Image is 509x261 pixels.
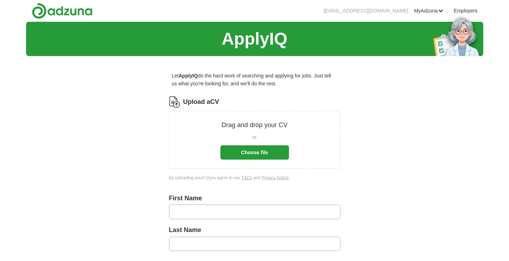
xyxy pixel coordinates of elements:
p: Let do the hard work of searching and applying for jobs. Just tell us what you're looking for, an... [169,69,340,91]
h1: ApplyIQ [221,25,287,53]
li: [EMAIL_ADDRESS][DOMAIN_NAME] [324,7,408,15]
img: CV Icon [169,96,180,108]
div: By uploading your CV you agree to our and . [169,175,340,181]
button: Choose file [220,145,289,160]
a: T&Cs [241,175,252,180]
p: Drag and drop your CV [221,120,288,130]
label: Last Name [169,225,340,235]
span: or [252,133,256,141]
a: Privacy Notice [261,175,289,180]
label: Upload a CV [183,97,219,107]
strong: ApplyIQ [179,73,198,79]
a: MyAdzuna [414,7,443,15]
img: Adzuna logo [32,3,93,19]
a: Employers [454,7,477,15]
label: First Name [169,193,340,204]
